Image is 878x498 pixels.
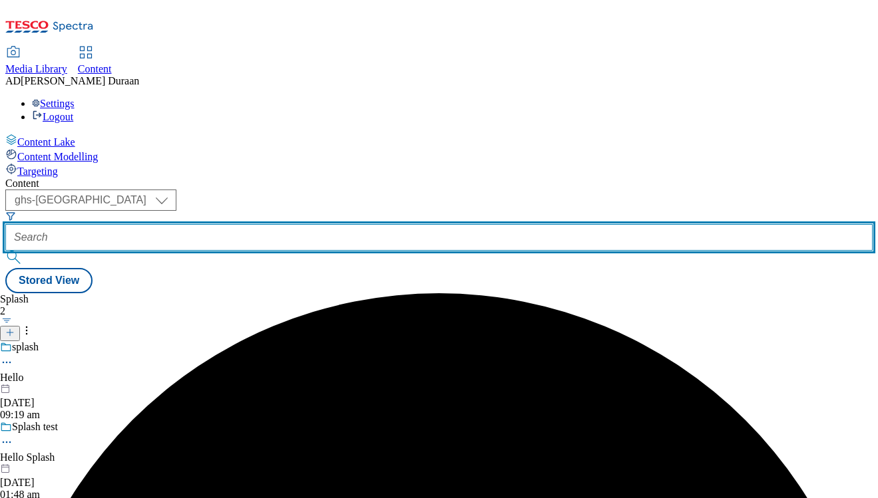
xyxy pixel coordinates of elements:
[17,166,58,177] span: Targeting
[5,63,67,74] span: Media Library
[12,421,58,433] div: Splash test
[5,163,873,178] a: Targeting
[32,111,73,122] a: Logout
[78,47,112,75] a: Content
[17,136,75,148] span: Content Lake
[5,47,67,75] a: Media Library
[5,211,16,221] svg: Search Filters
[17,151,98,162] span: Content Modelling
[5,268,93,293] button: Stored View
[5,148,873,163] a: Content Modelling
[12,341,39,353] div: splash
[5,75,21,86] span: AD
[5,178,873,189] div: Content
[21,75,139,86] span: [PERSON_NAME] Duraan
[78,63,112,74] span: Content
[5,134,873,148] a: Content Lake
[5,224,873,251] input: Search
[32,98,75,109] a: Settings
